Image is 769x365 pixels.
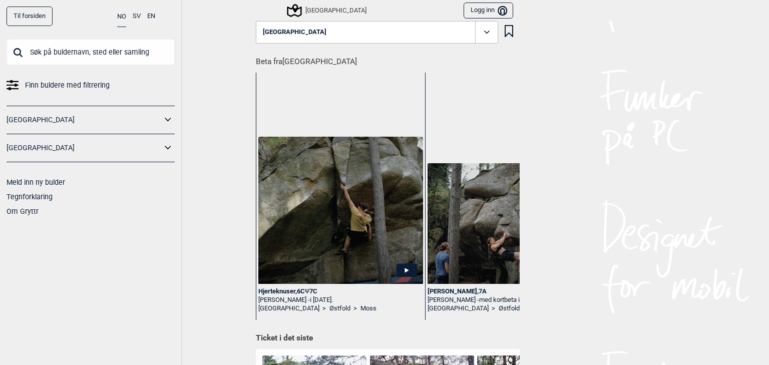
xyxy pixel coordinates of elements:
[258,287,423,296] div: Hjerteknuser , 6C 7C
[256,50,520,68] h1: Beta fra [GEOGRAPHIC_DATA]
[464,3,513,19] button: Logg inn
[7,78,175,93] a: Finn buldere med filtrering
[428,163,592,284] img: Selma pa Nore Jones
[479,296,541,303] span: med kortbeta i [DATE].
[360,304,376,313] a: Moss
[7,113,162,127] a: [GEOGRAPHIC_DATA]
[329,304,350,313] a: Østfold
[7,39,175,65] input: Søk på buldernavn, sted eller samling
[117,7,126,27] button: NO
[133,7,141,26] button: SV
[492,304,495,313] span: >
[25,78,110,93] span: Finn buldere med filtrering
[258,296,423,304] div: [PERSON_NAME] -
[288,5,366,17] div: [GEOGRAPHIC_DATA]
[7,178,65,186] a: Meld inn ny bulder
[353,304,357,313] span: >
[263,29,326,36] span: [GEOGRAPHIC_DATA]
[310,296,333,303] span: i [DATE].
[7,193,53,201] a: Tegnforklaring
[256,21,498,44] button: [GEOGRAPHIC_DATA]
[428,304,489,313] a: [GEOGRAPHIC_DATA]
[7,207,39,215] a: Om Gryttr
[147,7,155,26] button: EN
[258,304,319,313] a: [GEOGRAPHIC_DATA]
[7,7,53,26] a: Til forsiden
[7,141,162,155] a: [GEOGRAPHIC_DATA]
[256,333,513,344] h1: Ticket i det siste
[428,296,592,304] div: [PERSON_NAME] -
[322,304,326,313] span: >
[258,137,423,284] img: Selma pa Hjerteknuser
[305,287,309,295] span: Ψ
[428,287,592,296] div: [PERSON_NAME] , 7A
[499,304,520,313] a: Østfold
